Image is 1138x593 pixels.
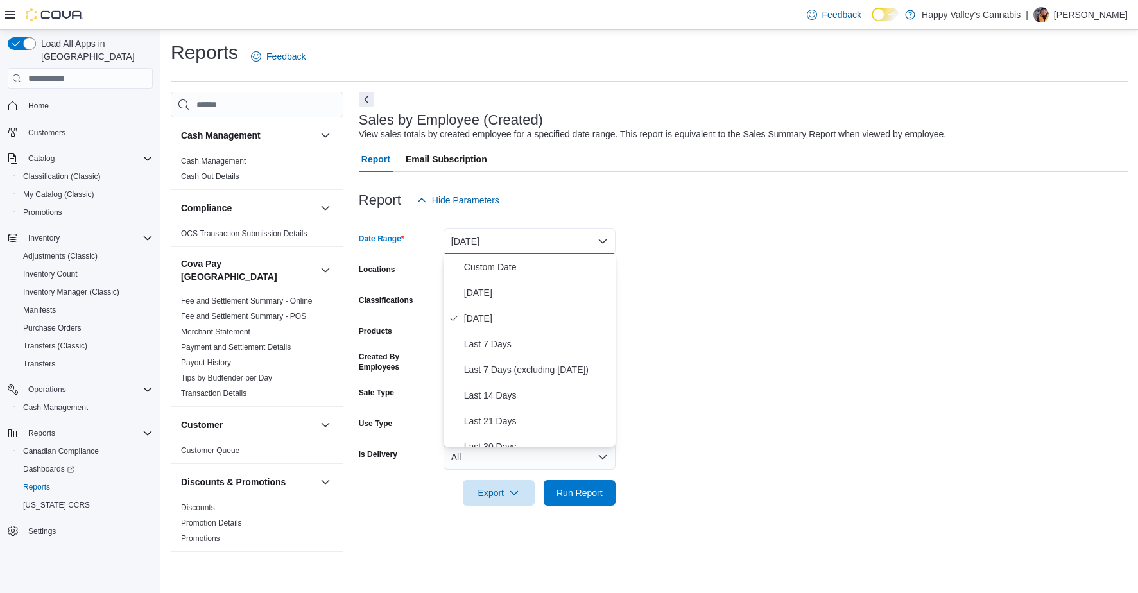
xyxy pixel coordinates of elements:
[13,203,158,221] button: Promotions
[361,146,390,172] span: Report
[181,476,315,488] button: Discounts & Promotions
[23,125,71,141] a: Customers
[18,205,153,220] span: Promotions
[23,207,62,218] span: Promotions
[3,96,158,115] button: Home
[1033,7,1049,22] div: Maurice Brisson
[18,205,67,220] a: Promotions
[171,153,343,189] div: Cash Management
[18,320,87,336] a: Purchase Orders
[3,150,158,168] button: Catalog
[18,400,153,415] span: Cash Management
[464,388,610,403] span: Last 14 Days
[318,417,333,433] button: Customer
[23,269,78,279] span: Inventory Count
[181,157,246,166] a: Cash Management
[181,171,239,182] span: Cash Out Details
[18,284,153,300] span: Inventory Manager (Classic)
[181,296,313,306] span: Fee and Settlement Summary - Online
[23,124,153,140] span: Customers
[3,123,158,141] button: Customers
[464,285,610,300] span: [DATE]
[359,326,392,336] label: Products
[181,389,246,398] a: Transaction Details
[28,153,55,164] span: Catalog
[802,2,866,28] a: Feedback
[181,228,307,239] span: OCS Transaction Submission Details
[18,266,83,282] a: Inventory Count
[18,248,103,264] a: Adjustments (Classic)
[18,497,95,513] a: [US_STATE] CCRS
[18,443,104,459] a: Canadian Compliance
[171,226,343,246] div: Compliance
[28,101,49,111] span: Home
[464,439,610,454] span: Last 30 Days
[359,193,401,208] h3: Report
[432,194,499,207] span: Hide Parameters
[464,259,610,275] span: Custom Date
[359,264,395,275] label: Locations
[18,169,106,184] a: Classification (Classic)
[18,187,99,202] a: My Catalog (Classic)
[181,296,313,305] a: Fee and Settlement Summary - Online
[444,254,616,447] div: Select listbox
[464,362,610,377] span: Last 7 Days (excluding [DATE])
[23,402,88,413] span: Cash Management
[13,355,158,373] button: Transfers
[23,171,101,182] span: Classification (Classic)
[18,356,60,372] a: Transfers
[181,156,246,166] span: Cash Management
[406,146,487,172] span: Email Subscription
[444,444,616,470] button: All
[1054,7,1128,22] p: [PERSON_NAME]
[359,352,438,372] label: Created By Employees
[359,128,946,141] div: View sales totals by created employee for a specified date range. This report is equivalent to th...
[181,503,215,512] a: Discounts
[171,443,343,463] div: Customer
[246,44,311,69] a: Feedback
[28,128,65,138] span: Customers
[23,98,153,114] span: Home
[23,425,60,441] button: Reports
[3,424,158,442] button: Reports
[23,287,119,297] span: Inventory Manager (Classic)
[318,200,333,216] button: Compliance
[23,230,153,246] span: Inventory
[181,518,242,528] span: Promotion Details
[266,50,306,63] span: Feedback
[171,500,343,551] div: Discounts & Promotions
[171,293,343,406] div: Cova Pay [GEOGRAPHIC_DATA]
[822,8,861,21] span: Feedback
[23,523,153,539] span: Settings
[181,327,250,336] a: Merchant Statement
[13,247,158,265] button: Adjustments (Classic)
[18,284,125,300] a: Inventory Manager (Classic)
[181,327,250,337] span: Merchant Statement
[13,478,158,496] button: Reports
[28,233,60,243] span: Inventory
[26,8,83,21] img: Cova
[28,428,55,438] span: Reports
[556,486,603,499] span: Run Report
[181,446,239,455] a: Customer Queue
[181,534,220,543] a: Promotions
[181,129,261,142] h3: Cash Management
[181,343,291,352] a: Payment and Settlement Details
[359,418,392,429] label: Use Type
[23,359,55,369] span: Transfers
[3,522,158,540] button: Settings
[23,151,60,166] button: Catalog
[18,248,153,264] span: Adjustments (Classic)
[23,251,98,261] span: Adjustments (Classic)
[23,151,153,166] span: Catalog
[18,338,153,354] span: Transfers (Classic)
[13,460,158,478] a: Dashboards
[13,496,158,514] button: [US_STATE] CCRS
[470,480,527,506] span: Export
[411,187,504,213] button: Hide Parameters
[23,464,74,474] span: Dashboards
[3,381,158,399] button: Operations
[444,228,616,254] button: [DATE]
[181,312,306,321] a: Fee and Settlement Summary - POS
